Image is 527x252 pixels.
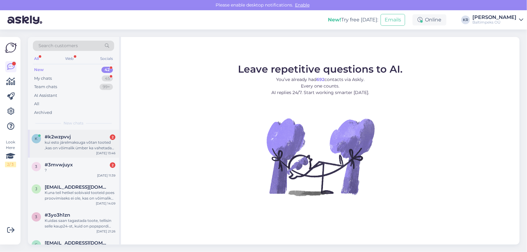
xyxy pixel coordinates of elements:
[45,190,115,201] div: Kuna teil hetkel sobivaid tooteid poes proovimiseks ei ole, kas on võimalik tellida koju erinevad...
[45,140,115,151] div: kui esto järelmaksuga võtan tooted ,kas on võimalik ümber ka vahetada kui suurus ei sobi?
[472,15,523,25] a: [PERSON_NAME]Baltimpeks OÜ
[64,55,75,63] div: Web
[5,162,16,167] div: 2 / 3
[328,16,378,24] div: Try free [DATE]:
[45,162,73,168] span: #3mvwjuyx
[461,16,470,24] div: KR
[35,164,38,169] span: 3
[293,2,311,8] span: Enable
[238,63,403,75] span: Leave repetitive questions to AI.
[5,42,17,54] img: Askly Logo
[45,168,115,173] div: ?
[238,76,403,96] p: You’ve already had contacts via Askly. Every one counts. AI replies 24/7. Start working smarter [...
[34,67,44,73] div: New
[45,184,109,190] span: johannamartin.j@gmail.com
[413,14,446,25] div: Online
[5,139,16,167] div: Look Here
[328,17,341,23] b: New!
[64,120,83,126] span: New chats
[35,136,38,141] span: k
[35,242,38,247] span: c
[34,92,57,99] div: AI Assistant
[265,101,376,213] img: No Chat active
[101,67,113,73] div: 42
[45,240,109,246] span: celenasangernebo@gmail.com
[45,212,70,218] span: #3yo3h1zn
[34,101,39,107] div: All
[381,14,405,26] button: Emails
[96,229,115,234] div: [DATE] 21:26
[99,55,114,63] div: Socials
[110,162,115,168] div: 2
[472,15,516,20] div: [PERSON_NAME]
[45,218,115,229] div: Kuidas saan tagastada toote, tellisin selle kaup24-st, kuid on popspordi toode ning kuidas saan r...
[472,20,516,25] div: Baltimpeks OÜ
[45,134,71,140] span: #k2wzpvvj
[38,43,78,49] span: Search customers
[33,55,40,63] div: All
[96,151,115,155] div: [DATE] 13:46
[35,187,37,191] span: j
[316,77,324,82] b: 692
[34,75,52,82] div: My chats
[102,75,113,82] div: 45
[35,214,38,219] span: 3
[96,201,115,206] div: [DATE] 14:09
[34,110,52,116] div: Archived
[34,84,57,90] div: Team chats
[97,173,115,178] div: [DATE] 11:39
[110,134,115,140] div: 2
[100,84,113,90] div: 99+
